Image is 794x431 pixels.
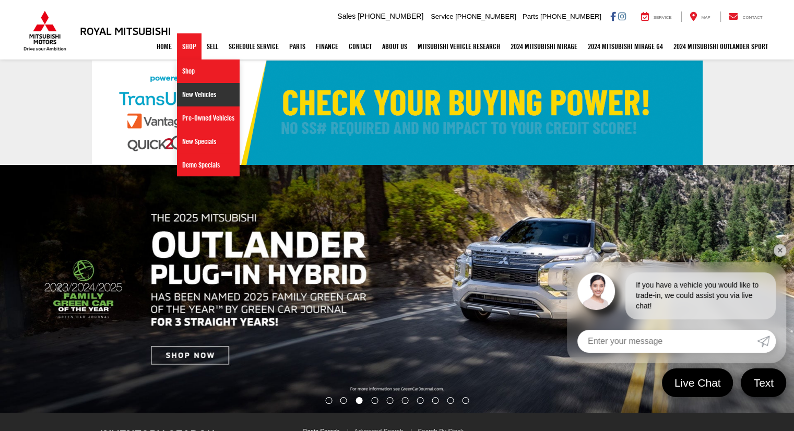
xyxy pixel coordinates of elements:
[523,13,538,20] span: Parts
[742,15,762,20] span: Contact
[618,12,626,20] a: Instagram: Click to visit our Instagram page
[284,33,311,59] a: Parts: Opens in a new tab
[577,330,757,353] input: Enter your message
[577,272,615,310] img: Agent profile photo
[625,272,776,319] div: If you have a vehicle you would like to trade-in, we could assist you via live chat!
[223,33,284,59] a: Schedule Service: Opens in a new tab
[377,33,412,59] a: About Us
[340,397,347,404] li: Go to slide number 2.
[431,13,453,20] span: Service
[92,61,703,165] img: Check Your Buying Power
[177,106,240,130] a: Pre-Owned Vehicles
[417,397,423,404] li: Go to slide number 7.
[356,397,363,404] li: Go to slide number 3.
[432,397,439,404] li: Go to slide number 8.
[633,11,680,22] a: Service
[583,33,668,59] a: 2024 Mitsubishi Mirage G4
[337,12,355,20] span: Sales
[668,33,773,59] a: 2024 Mitsubishi Outlander SPORT
[412,33,505,59] a: Mitsubishi Vehicle Research
[675,186,794,392] button: Click to view next picture.
[654,15,672,20] span: Service
[325,397,332,404] li: Go to slide number 1.
[372,397,378,404] li: Go to slide number 4.
[505,33,583,59] a: 2024 Mitsubishi Mirage
[757,330,776,353] a: Submit
[662,368,733,397] a: Live Chat
[681,11,718,22] a: Map
[462,397,469,404] li: Go to slide number 10.
[669,376,726,390] span: Live Chat
[610,12,616,20] a: Facebook: Click to visit our Facebook page
[387,397,394,404] li: Go to slide number 5.
[540,13,601,20] span: [PHONE_NUMBER]
[455,13,516,20] span: [PHONE_NUMBER]
[748,376,779,390] span: Text
[80,25,171,37] h3: Royal Mitsubishi
[151,33,177,59] a: Home
[358,12,423,20] span: [PHONE_NUMBER]
[720,11,771,22] a: Contact
[177,33,202,59] a: Shop
[701,15,710,20] span: Map
[343,33,377,59] a: Contact
[177,153,240,176] a: Demo Specials
[177,83,240,106] a: New Vehicles
[21,10,68,51] img: Mitsubishi
[401,397,408,404] li: Go to slide number 6.
[177,59,240,83] a: Shop
[177,130,240,153] a: New Specials
[311,33,343,59] a: Finance
[741,368,786,397] a: Text
[202,33,223,59] a: Sell
[447,397,454,404] li: Go to slide number 9.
